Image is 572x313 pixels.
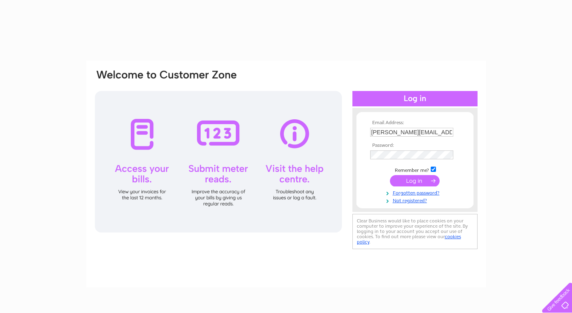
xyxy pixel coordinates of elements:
[368,120,462,126] th: Email Address:
[390,175,440,186] input: Submit
[352,214,478,249] div: Clear Business would like to place cookies on your computer to improve your experience of the sit...
[357,234,461,245] a: cookies policy
[370,188,462,196] a: Forgotten password?
[370,196,462,204] a: Not registered?
[368,143,462,148] th: Password:
[368,165,462,173] td: Remember me?
[444,129,450,135] img: npw-badge-icon-locked.svg
[444,152,450,158] img: npw-badge-icon-locked.svg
